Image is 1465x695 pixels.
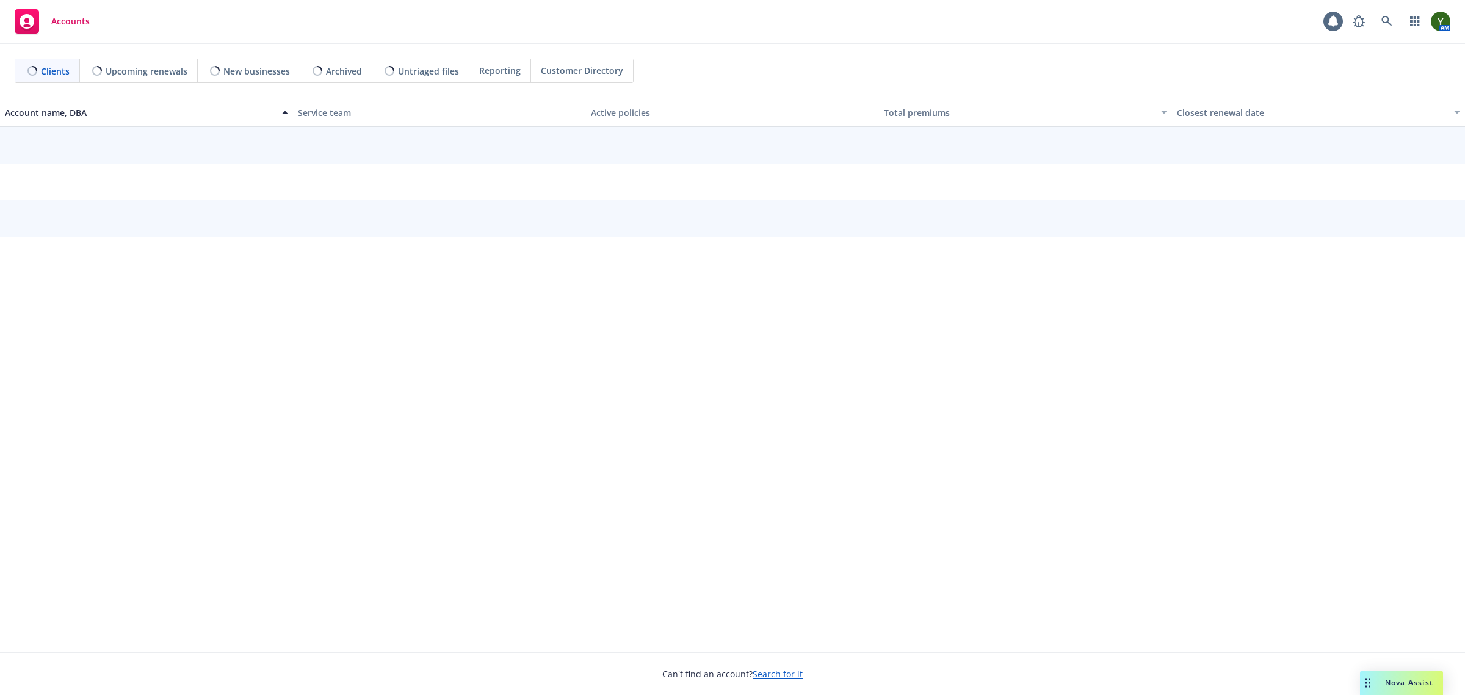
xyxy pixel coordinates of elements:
[879,98,1172,127] button: Total premiums
[541,64,623,77] span: Customer Directory
[223,65,290,78] span: New businesses
[298,106,581,119] div: Service team
[479,64,521,77] span: Reporting
[1347,9,1371,34] a: Report a Bug
[10,4,95,38] a: Accounts
[1403,9,1427,34] a: Switch app
[884,106,1154,119] div: Total premiums
[753,668,803,680] a: Search for it
[1177,106,1447,119] div: Closest renewal date
[1360,671,1375,695] div: Drag to move
[51,16,90,26] span: Accounts
[5,106,275,119] div: Account name, DBA
[293,98,586,127] button: Service team
[106,65,187,78] span: Upcoming renewals
[41,65,70,78] span: Clients
[1431,12,1450,31] img: photo
[326,65,362,78] span: Archived
[1375,9,1399,34] a: Search
[662,668,803,680] span: Can't find an account?
[586,98,879,127] button: Active policies
[398,65,459,78] span: Untriaged files
[1360,671,1443,695] button: Nova Assist
[591,106,874,119] div: Active policies
[1385,677,1433,688] span: Nova Assist
[1172,98,1465,127] button: Closest renewal date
